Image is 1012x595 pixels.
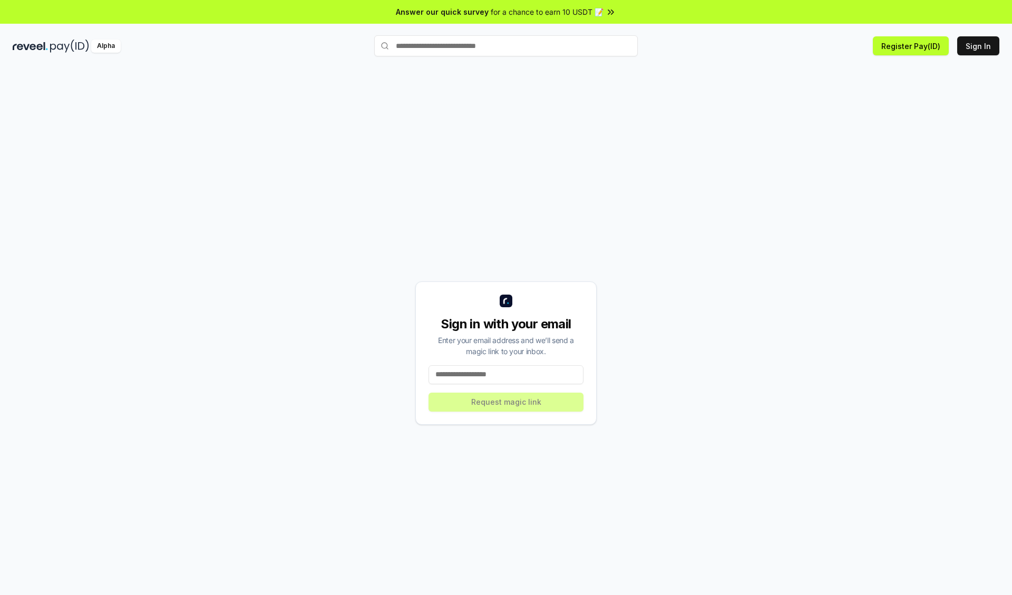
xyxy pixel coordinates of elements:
span: Answer our quick survey [396,6,489,17]
img: pay_id [50,40,89,53]
img: reveel_dark [13,40,48,53]
div: Alpha [91,40,121,53]
img: logo_small [500,295,512,307]
div: Enter your email address and we’ll send a magic link to your inbox. [429,335,583,357]
button: Register Pay(ID) [873,36,949,55]
div: Sign in with your email [429,316,583,333]
span: for a chance to earn 10 USDT 📝 [491,6,604,17]
button: Sign In [957,36,999,55]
